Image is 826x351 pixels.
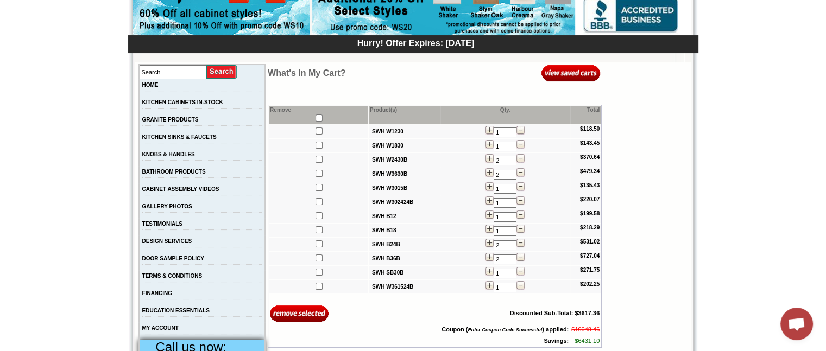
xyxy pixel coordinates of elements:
[580,225,600,231] b: $218.29
[580,196,600,202] b: $220.07
[142,256,204,261] a: DOOR SAMPLE POLICY
[142,325,179,331] a: MY ACCOUNT
[575,337,600,344] span: $6431.10
[510,310,600,316] b: Discounted Sub-Total: $3617.36
[142,273,203,279] a: TERMS & CONDITIONS
[544,337,569,344] b: Savings:
[580,126,600,132] b: $118.50
[440,106,570,124] td: Qty.
[134,37,698,48] div: Hurry! Offer Expires: [DATE]
[270,304,329,322] input: Remove Selected
[142,308,210,314] a: EDUCATION ESSENTIALS
[142,134,217,140] a: KITCHEN SINKS & FAUCETS
[268,64,443,82] td: What's In My Cart?
[372,171,407,177] a: SWH W3630B
[142,203,192,209] a: GALLERY PHOTOS
[580,182,600,188] b: $135.43
[580,281,600,287] b: $202.25
[142,82,159,88] a: HOME
[269,106,368,124] td: Remove
[580,168,600,174] b: $479.34
[372,199,413,205] a: SWH W302424B
[571,326,600,333] s: $10048.46
[372,213,396,219] a: SWH B12
[580,267,600,273] b: $271.75
[580,140,600,146] b: $143.45
[142,221,182,227] a: TESTIMONIALS
[372,157,407,163] a: SWH W2430B
[442,326,569,333] b: Coupon ( ) applied:
[570,106,601,124] td: Total
[580,210,600,216] b: $199.58
[372,256,400,261] a: SWH B36B
[780,308,813,340] a: Open chat
[468,327,542,333] i: Enter Coupon Code Successful
[580,154,600,160] b: $370.64
[369,106,440,124] td: Product(s)
[372,284,413,290] a: SWH W361524B
[372,185,407,191] a: SWH W3015B
[372,143,403,149] a: SWH W1830
[142,290,173,296] a: FINANCING
[580,239,600,245] b: $531.02
[142,169,206,175] a: BATHROOM PRODUCTS
[142,186,219,192] a: CABINET ASSEMBLY VIDEOS
[372,241,400,247] a: SWH B24B
[142,117,199,123] a: GRANITE PRODUCTS
[142,99,223,105] a: KITCHEN CABINETS IN-STOCK
[372,227,396,233] a: SWH B18
[142,238,192,244] a: DESIGN SERVICES
[580,253,600,259] b: $727.04
[372,270,403,276] a: SWH SB30B
[372,129,403,135] a: SWH W1230
[541,64,601,82] img: View Saved Carts
[206,65,237,79] input: Submit
[142,151,195,157] a: KNOBS & HANDLES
